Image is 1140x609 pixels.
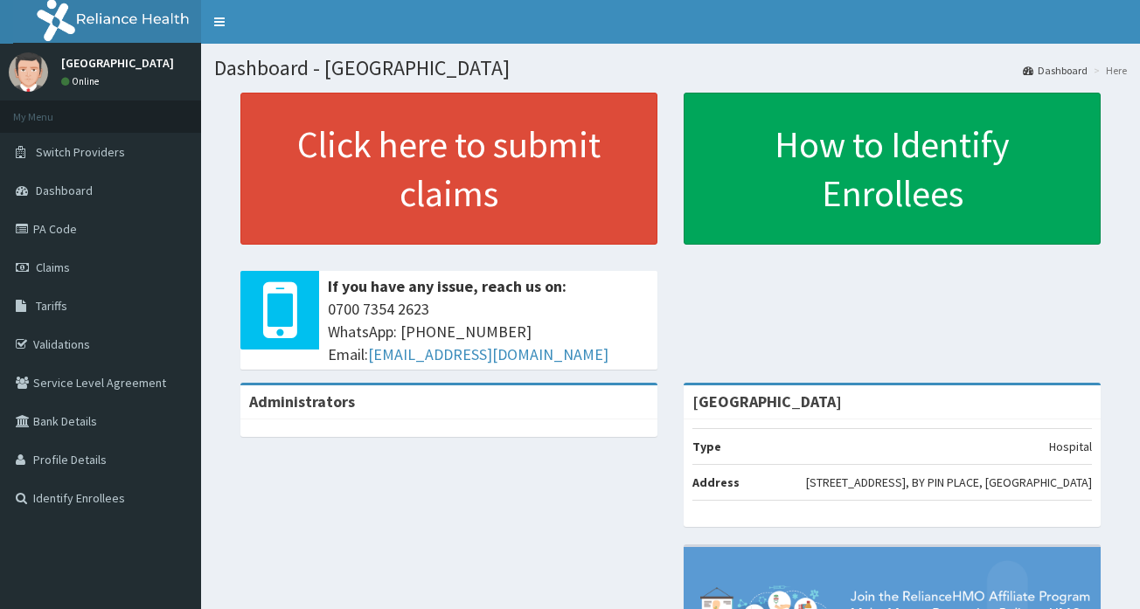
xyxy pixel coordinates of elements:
[36,260,70,275] span: Claims
[9,52,48,92] img: User Image
[36,183,93,198] span: Dashboard
[36,298,67,314] span: Tariffs
[368,344,608,364] a: [EMAIL_ADDRESS][DOMAIN_NAME]
[328,276,567,296] b: If you have any issue, reach us on:
[692,474,740,490] b: Address
[249,391,355,412] b: Administrators
[61,75,103,87] a: Online
[806,474,1092,491] p: [STREET_ADDRESS], BY PIN PLACE, [GEOGRAPHIC_DATA]
[61,57,174,69] p: [GEOGRAPHIC_DATA]
[684,93,1101,245] a: How to Identify Enrollees
[328,298,649,365] span: 0700 7354 2623 WhatsApp: [PHONE_NUMBER] Email:
[240,93,657,245] a: Click here to submit claims
[692,391,842,412] strong: [GEOGRAPHIC_DATA]
[692,439,721,454] b: Type
[214,57,1127,80] h1: Dashboard - [GEOGRAPHIC_DATA]
[1089,63,1127,78] li: Here
[1023,63,1088,78] a: Dashboard
[1049,438,1092,455] p: Hospital
[36,144,125,160] span: Switch Providers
